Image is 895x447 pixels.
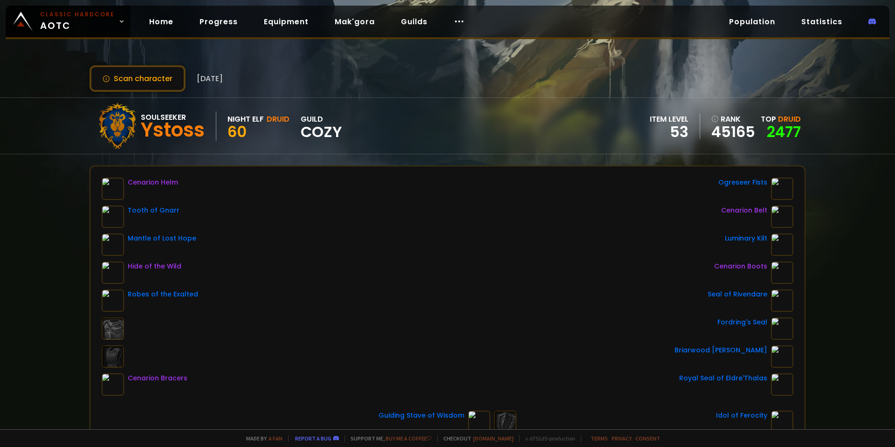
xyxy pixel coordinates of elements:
div: guild [301,113,342,139]
span: AOTC [40,10,115,33]
img: item-18470 [771,373,793,396]
a: Equipment [256,12,316,31]
img: item-16830 [102,373,124,396]
div: Briarwood [PERSON_NAME] [675,345,767,355]
a: Privacy [612,435,632,442]
div: Top [761,113,801,125]
div: Seal of Rivendare [708,289,767,299]
a: [DOMAIN_NAME] [473,435,514,442]
div: Cenarion Helm [128,178,178,187]
a: 2477 [767,121,801,142]
span: [DATE] [197,73,223,84]
a: Home [142,12,181,31]
div: Idol of Ferocity [716,411,767,420]
div: 53 [650,125,688,139]
div: Cenarion Boots [714,261,767,271]
div: Robes of the Exalted [128,289,198,299]
div: Druid [267,113,289,125]
img: item-12930 [771,345,793,368]
img: item-22234 [102,234,124,256]
img: item-16829 [771,261,793,284]
a: Guilds [393,12,435,31]
span: Checkout [437,435,514,442]
a: Mak'gora [327,12,382,31]
span: Made by [241,435,282,442]
img: item-13345 [771,289,793,312]
small: Classic Hardcore [40,10,115,19]
a: a fan [268,435,282,442]
img: item-16834 [102,178,124,200]
img: item-11665 [771,178,793,200]
div: Luminary Kilt [725,234,767,243]
img: item-11823 [771,234,793,256]
div: Mantle of Lost Hope [128,234,196,243]
a: Statistics [794,12,850,31]
a: 45165 [711,125,755,139]
img: item-13141 [102,206,124,228]
div: Tooth of Gnarr [128,206,179,215]
a: Consent [635,435,660,442]
div: Cenarion Belt [721,206,767,215]
a: Buy me a coffee [386,435,432,442]
div: Night Elf [227,113,264,125]
div: item level [650,113,688,125]
span: v. d752d5 - production [519,435,575,442]
img: item-16828 [771,206,793,228]
img: item-13346 [102,289,124,312]
img: item-11932 [468,411,490,433]
div: Hide of the Wild [128,261,181,271]
div: Fordring's Seal [717,317,767,327]
span: Support me, [344,435,432,442]
a: Population [722,12,783,31]
span: Druid [778,114,801,124]
a: Terms [591,435,608,442]
a: Classic HardcoreAOTC [6,6,131,37]
div: Guiding Stave of Wisdom [379,411,464,420]
img: item-16058 [771,317,793,340]
div: Royal Seal of Eldre'Thalas [679,373,767,383]
img: item-22397 [771,411,793,433]
a: Progress [192,12,245,31]
span: Cozy [301,125,342,139]
a: Report a bug [295,435,331,442]
div: Soulseeker [141,111,205,123]
div: Ogreseer Fists [718,178,767,187]
div: Cenarion Bracers [128,373,187,383]
span: 60 [227,121,247,142]
div: Ystoss [141,123,205,137]
div: rank [711,113,755,125]
button: Scan character [89,65,186,92]
img: item-18510 [102,261,124,284]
